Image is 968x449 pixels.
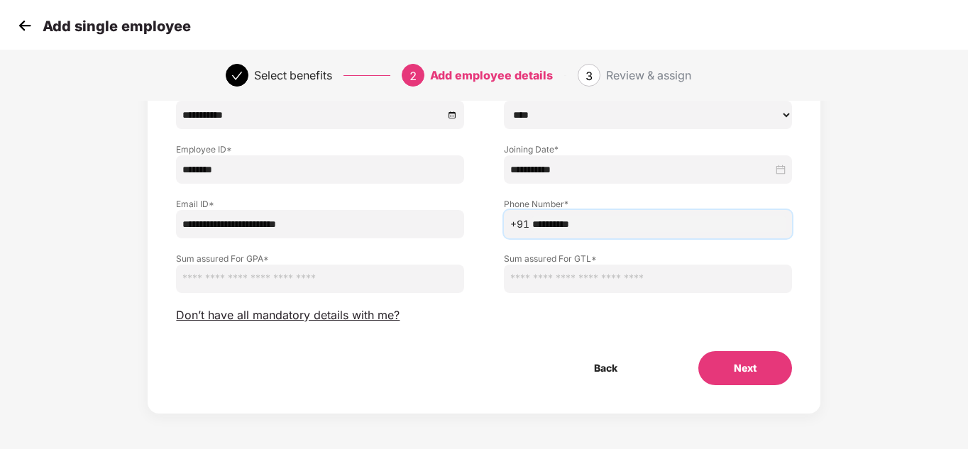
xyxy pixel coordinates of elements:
span: 3 [585,69,593,83]
label: Employee ID [176,143,464,155]
span: Don’t have all mandatory details with me? [176,308,400,323]
label: Sum assured For GPA [176,253,464,265]
label: Phone Number [504,198,792,210]
label: Sum assured For GTL [504,253,792,265]
span: check [231,70,243,82]
p: Add single employee [43,18,191,35]
div: Add employee details [430,64,553,87]
span: 2 [409,69,417,83]
label: Joining Date [504,143,792,155]
label: Email ID [176,198,464,210]
button: Next [698,351,792,385]
div: Select benefits [254,64,332,87]
span: +91 [510,216,529,232]
img: svg+xml;base64,PHN2ZyB4bWxucz0iaHR0cDovL3d3dy53My5vcmcvMjAwMC9zdmciIHdpZHRoPSIzMCIgaGVpZ2h0PSIzMC... [14,15,35,36]
button: Back [559,351,653,385]
div: Review & assign [606,64,691,87]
